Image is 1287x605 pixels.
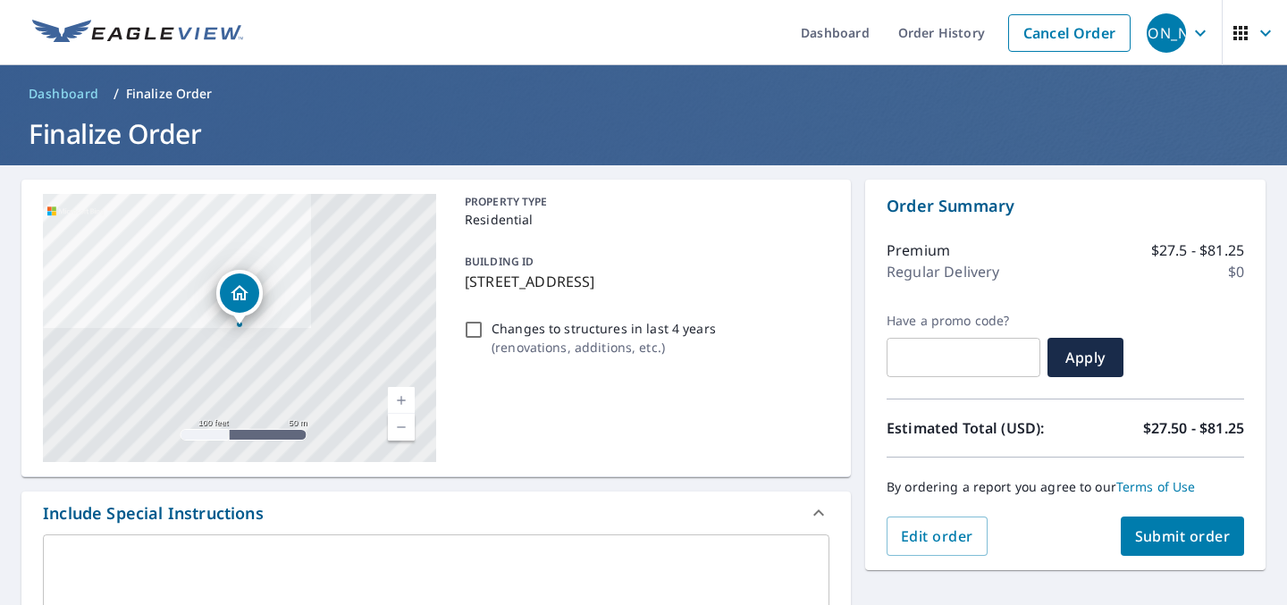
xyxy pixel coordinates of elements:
a: Current Level 17, Zoom Out [388,414,415,441]
a: Dashboard [21,80,106,108]
button: Apply [1047,338,1123,377]
img: EV Logo [32,20,243,46]
p: BUILDING ID [465,254,534,269]
p: [STREET_ADDRESS] [465,271,822,292]
p: Changes to structures in last 4 years [492,319,716,338]
label: Have a promo code? [887,313,1040,329]
a: Terms of Use [1116,478,1196,495]
nav: breadcrumb [21,80,1266,108]
a: Cancel Order [1008,14,1131,52]
p: ( renovations, additions, etc. ) [492,338,716,357]
h1: Finalize Order [21,115,1266,152]
li: / [114,83,119,105]
div: Dropped pin, building 1, Residential property, 18541 Osprey Cir Anchorage, AK 99516 [216,270,263,325]
span: Edit order [901,526,973,546]
p: $27.5 - $81.25 [1151,239,1244,261]
p: $27.50 - $81.25 [1143,417,1244,439]
p: PROPERTY TYPE [465,194,822,210]
div: [PERSON_NAME] [1147,13,1186,53]
a: Current Level 17, Zoom In [388,387,415,414]
p: By ordering a report you agree to our [887,479,1244,495]
button: Submit order [1121,517,1245,556]
p: Order Summary [887,194,1244,218]
button: Edit order [887,517,988,556]
div: Include Special Instructions [43,501,264,525]
p: Estimated Total (USD): [887,417,1065,439]
p: Residential [465,210,822,229]
p: Regular Delivery [887,261,999,282]
span: Submit order [1135,526,1231,546]
p: $0 [1228,261,1244,282]
span: Dashboard [29,85,99,103]
span: Apply [1062,348,1109,367]
div: Include Special Instructions [21,492,851,534]
p: Premium [887,239,950,261]
p: Finalize Order [126,85,213,103]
